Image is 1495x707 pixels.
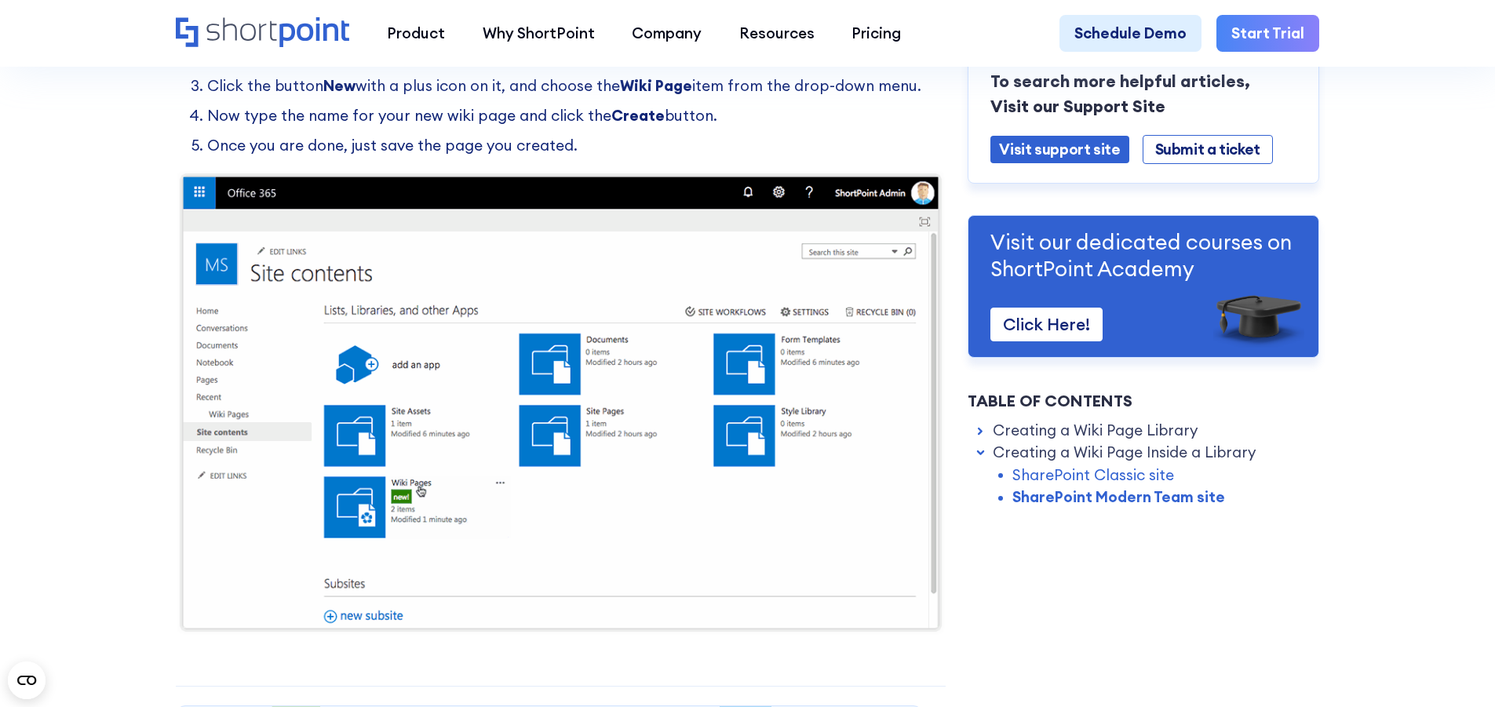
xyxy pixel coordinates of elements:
a: SharePoint Classic site [1012,463,1174,486]
li: Now type the name for your new wiki page and click the button. [207,104,946,127]
a: Company [613,15,720,53]
div: Pricing [851,22,901,45]
a: Home [176,17,349,49]
a: SharePoint Modern Team site [1012,486,1225,508]
li: Once you are done, just save the page you created. [207,134,946,157]
strong: Create [611,106,665,125]
a: Start Trial [1216,15,1319,53]
button: Open CMP widget [8,661,46,699]
a: Visit support site [990,135,1129,162]
div: Company [632,22,702,45]
a: Product [368,15,464,53]
a: Click Here! [990,307,1103,341]
p: Visit our dedicated courses on ShortPoint Academy [990,228,1296,282]
div: Why ShortPoint [483,22,595,45]
li: Click the button with a plus icon on it, and choose the item from the drop-down menu. [207,75,946,97]
div: Resources [739,22,815,45]
a: Submit a ticket [1143,134,1273,163]
a: Why ShortPoint [464,15,614,53]
a: Creating a Wiki Page Inside a Library [993,441,1256,464]
a: Schedule Demo [1059,15,1201,53]
div: Product [387,22,445,45]
div: Table of Contents [968,389,1319,413]
a: Pricing [833,15,921,53]
iframe: Chat Widget [1417,632,1495,707]
p: To search more helpful articles, Visit our Support Site [990,68,1296,118]
a: Creating a Wiki Page Library [993,419,1198,442]
strong: Wiki Page [620,76,692,95]
strong: New [323,76,356,95]
a: Resources [720,15,833,53]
